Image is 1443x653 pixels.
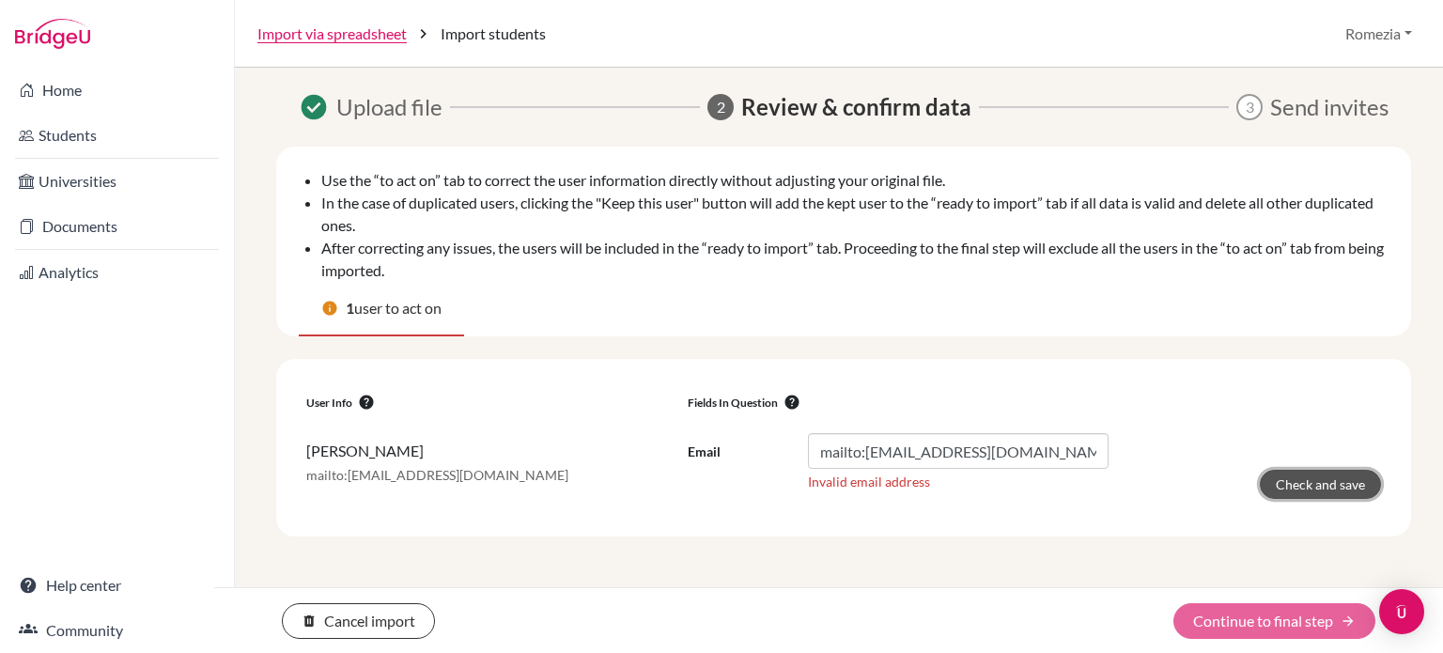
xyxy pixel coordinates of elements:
div: Open Intercom Messenger [1379,589,1424,634]
button: Check and save [1260,470,1381,499]
a: Documents [4,208,230,245]
a: Universities [4,163,230,200]
span: Import students [441,23,546,45]
i: chevron_right [414,24,433,43]
img: Bridge-U [15,19,90,49]
a: Help center [4,567,230,604]
span: Review & confirm data [741,90,971,124]
span: info [321,300,338,317]
p: [PERSON_NAME] [306,441,673,462]
th: User info [299,381,680,418]
button: Cancel import [282,603,435,639]
span: 2 [707,94,734,120]
div: Review & confirm data [299,282,1389,336]
li: After correcting any issues, the users will be included in the “ready to import” tab. Proceeding ... [321,237,1389,282]
span: 1 [346,297,354,319]
a: Students [4,117,230,154]
a: Analytics [4,254,230,291]
i: delete [302,614,317,629]
p: Invalid email address [808,473,1109,491]
span: Success [299,92,329,122]
a: Home [4,71,230,109]
button: Romezia [1337,16,1420,52]
label: Email [688,443,721,461]
span: Send invites [1270,90,1389,124]
li: In the case of duplicated users, clicking the "Keep this user" button will add the kept user to t... [321,192,1389,237]
a: Community [4,612,230,649]
input: Please enter user's email address [808,433,1109,469]
span: 3 [1236,94,1263,120]
button: user-info-help [352,393,380,412]
li: Use the “to act on” tab to correct the user information directly without adjusting your original ... [321,169,1389,192]
p: mailto:[EMAIL_ADDRESS][DOMAIN_NAME] [306,466,673,485]
span: Upload file [336,90,442,124]
th: Fields in question [680,381,1389,418]
button: fields-in-question-help [778,393,806,412]
a: Import via spreadsheet [257,23,407,45]
span: user to act on [354,297,442,319]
